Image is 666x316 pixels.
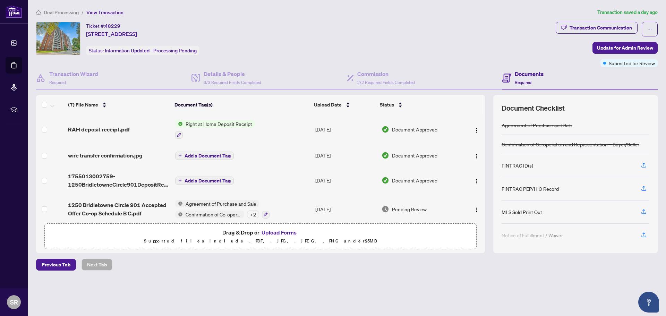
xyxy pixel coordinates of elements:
[502,185,559,193] div: FINTRAC PEP/HIO Record
[313,194,379,224] td: [DATE]
[592,42,658,54] button: Update for Admin Review
[474,207,479,213] img: Logo
[49,80,66,85] span: Required
[68,101,98,109] span: (7) File Name
[357,80,415,85] span: 2/2 Required Fields Completed
[86,22,120,30] div: Ticket #:
[68,201,170,217] span: 1250 Bridletowne Circle 901 Accepted Offer Co-op Schedule B C.pdf
[609,59,655,67] span: Submitted for Review
[36,259,76,271] button: Previous Tab
[204,80,261,85] span: 3/3 Required Fields Completed
[178,179,182,182] span: plus
[68,125,130,134] span: RAH deposit receipt.pdf
[471,204,482,215] button: Logo
[515,70,544,78] h4: Documents
[638,292,659,313] button: Open asap
[357,70,415,78] h4: Commission
[474,153,479,159] img: Logo
[474,128,479,133] img: Logo
[175,200,183,207] img: Status Icon
[6,5,22,18] img: logo
[105,48,197,54] span: Information Updated - Processing Pending
[502,162,533,169] div: FINTRAC ID(s)
[49,70,98,78] h4: Transaction Wizard
[382,126,389,133] img: Document Status
[474,178,479,184] img: Logo
[185,178,231,183] span: Add a Document Tag
[204,70,261,78] h4: Details & People
[259,228,299,237] button: Upload Forms
[392,126,437,133] span: Document Approved
[502,103,565,113] span: Document Checklist
[222,228,299,237] span: Drag & Drop or
[392,205,427,213] span: Pending Review
[502,231,563,239] div: Notice of Fulfillment / Waiver
[68,172,170,189] span: 1755013002759-1250BridletowneCircle901DepositReceipt.jpg
[175,211,183,218] img: Status Icon
[175,120,255,139] button: Status IconRight at Home Deposit Receipt
[175,152,234,160] button: Add a Document Tag
[515,80,531,85] span: Required
[68,151,143,160] span: wire transfer confirmation.jpg
[377,95,460,114] th: Status
[36,22,80,55] img: IMG-E12315941_1.jpg
[183,211,244,218] span: Confirmation of Co-operation and Representation—Buyer/Seller
[502,140,639,148] div: Confirmation of Co-operation and Representation—Buyer/Seller
[392,152,437,159] span: Document Approved
[178,154,182,157] span: plus
[382,177,389,184] img: Document Status
[313,166,379,194] td: [DATE]
[86,30,137,38] span: [STREET_ADDRESS]
[597,8,658,16] article: Transaction saved a day ago
[471,175,482,186] button: Logo
[175,176,234,185] button: Add a Document Tag
[44,9,79,16] span: Deal Processing
[175,200,270,219] button: Status IconAgreement of Purchase and SaleStatus IconConfirmation of Co-operation and Representati...
[570,22,632,33] div: Transaction Communication
[82,8,84,16] li: /
[49,237,472,245] p: Supported files include .PDF, .JPG, .JPEG, .PNG under 25 MB
[556,22,638,34] button: Transaction Communication
[183,200,259,207] span: Agreement of Purchase and Sale
[502,121,572,129] div: Agreement of Purchase and Sale
[86,9,123,16] span: View Transaction
[313,144,379,166] td: [DATE]
[183,120,255,128] span: Right at Home Deposit Receipt
[175,177,234,185] button: Add a Document Tag
[175,151,234,160] button: Add a Document Tag
[65,95,172,114] th: (7) File Name
[36,10,41,15] span: home
[172,95,311,114] th: Document Tag(s)
[380,101,394,109] span: Status
[10,297,18,307] span: SR
[597,42,653,53] span: Update for Admin Review
[471,150,482,161] button: Logo
[247,211,259,218] div: + 2
[382,205,389,213] img: Document Status
[45,224,476,249] span: Drag & Drop orUpload FormsSupported files include .PDF, .JPG, .JPEG, .PNG under25MB
[647,27,652,32] span: ellipsis
[382,152,389,159] img: Document Status
[314,101,342,109] span: Upload Date
[313,114,379,144] td: [DATE]
[311,95,377,114] th: Upload Date
[392,177,437,184] span: Document Approved
[86,46,199,55] div: Status:
[471,124,482,135] button: Logo
[42,259,70,270] span: Previous Tab
[175,120,183,128] img: Status Icon
[502,208,542,216] div: MLS Sold Print Out
[105,23,120,29] span: 48229
[82,259,112,271] button: Next Tab
[185,153,231,158] span: Add a Document Tag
